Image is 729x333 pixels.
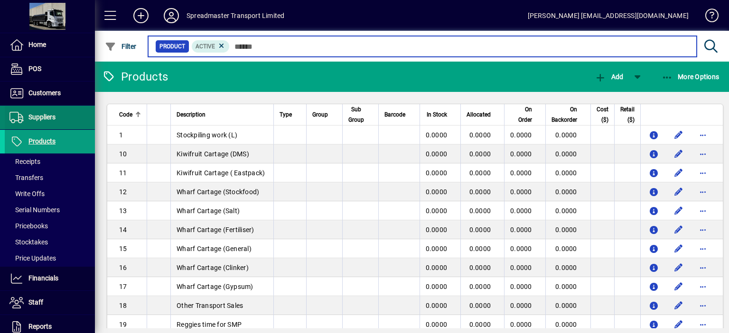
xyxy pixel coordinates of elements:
[469,302,491,309] span: 0.0000
[348,104,373,125] div: Sub Group
[469,283,491,290] span: 0.0000
[671,127,686,143] button: Edit
[469,169,491,177] span: 0.0000
[426,321,448,328] span: 0.0000
[671,184,686,199] button: Edit
[696,127,711,143] button: More options
[555,302,577,309] span: 0.0000
[555,264,577,271] span: 0.0000
[426,226,448,234] span: 0.0000
[555,207,577,215] span: 0.0000
[28,298,43,306] span: Staff
[159,42,185,51] span: Product
[5,57,95,81] a: POS
[469,131,491,139] span: 0.0000
[469,188,491,196] span: 0.0000
[5,202,95,218] a: Serial Numbers
[5,81,95,105] a: Customers
[280,109,300,120] div: Type
[659,68,722,85] button: More Options
[280,109,292,120] span: Type
[177,207,240,215] span: Wharf Cartage (Salt)
[119,150,127,158] span: 10
[5,218,95,234] a: Pricebooks
[696,146,711,162] button: More options
[555,131,577,139] span: 0.0000
[426,169,448,177] span: 0.0000
[555,245,577,252] span: 0.0000
[551,104,577,125] span: On Backorder
[469,207,491,215] span: 0.0000
[671,241,686,256] button: Edit
[671,222,686,237] button: Edit
[119,245,127,252] span: 15
[119,226,127,234] span: 14
[196,43,215,50] span: Active
[384,109,414,120] div: Barcode
[469,264,491,271] span: 0.0000
[119,188,127,196] span: 12
[28,41,46,48] span: Home
[177,226,254,234] span: Wharf Cartage (Fertiliser)
[103,38,139,55] button: Filter
[177,264,249,271] span: Wharf Cartage (Clinker)
[469,226,491,234] span: 0.0000
[510,207,532,215] span: 0.0000
[426,302,448,309] span: 0.0000
[9,238,48,246] span: Stocktakes
[555,169,577,177] span: 0.0000
[177,109,268,120] div: Description
[696,298,711,313] button: More options
[510,131,532,139] span: 0.0000
[426,283,448,290] span: 0.0000
[696,279,711,294] button: More options
[177,283,253,290] span: Wharf Cartage (Gypsum)
[510,104,532,125] span: On Order
[671,260,686,275] button: Edit
[384,109,405,120] span: Barcode
[696,165,711,180] button: More options
[177,188,259,196] span: Wharf Cartage (Stockfood)
[510,302,532,309] span: 0.0000
[696,203,711,218] button: More options
[469,150,491,158] span: 0.0000
[177,302,243,309] span: Other Transport Sales
[595,73,623,81] span: Add
[510,169,532,177] span: 0.0000
[119,169,127,177] span: 11
[105,43,137,50] span: Filter
[28,65,41,72] span: POS
[426,188,448,196] span: 0.0000
[5,170,95,186] a: Transfers
[187,8,284,23] div: Spreadmaster Transport Limited
[671,317,686,332] button: Edit
[426,150,448,158] span: 0.0000
[119,207,127,215] span: 13
[119,109,141,120] div: Code
[312,109,336,120] div: Group
[9,158,40,165] span: Receipts
[192,40,230,53] mat-chip: Activation Status: Active
[9,174,43,181] span: Transfers
[696,260,711,275] button: More options
[5,250,95,266] a: Price Updates
[555,150,577,158] span: 0.0000
[9,206,60,214] span: Serial Numbers
[426,207,448,215] span: 0.0000
[9,254,56,262] span: Price Updates
[348,104,364,125] span: Sub Group
[119,264,127,271] span: 16
[177,169,265,177] span: Kiwifruit Cartage ( Eastpack)
[426,264,448,271] span: 0.0000
[156,7,187,24] button: Profile
[28,137,56,145] span: Products
[28,274,58,282] span: Financials
[510,264,532,271] span: 0.0000
[426,245,448,252] span: 0.0000
[312,109,328,120] span: Group
[469,321,491,328] span: 0.0000
[671,298,686,313] button: Edit
[5,33,95,57] a: Home
[5,267,95,290] a: Financials
[555,226,577,234] span: 0.0000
